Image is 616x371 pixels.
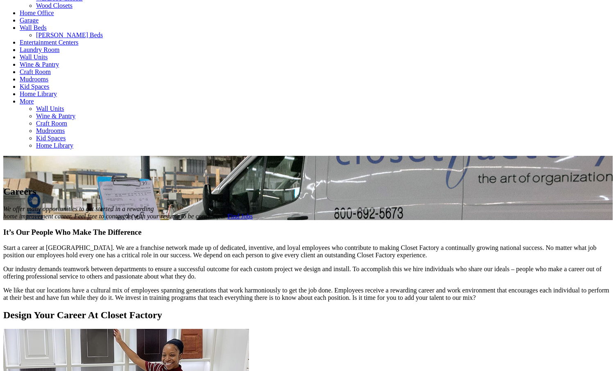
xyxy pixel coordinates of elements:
[3,205,226,220] em: We offer many opportunities to get started in a rewarding home improvement career. Feel free to c...
[3,310,613,321] h2: Design Your Career At Closet Factory
[36,31,103,38] a: [PERSON_NAME] Beds
[3,244,613,259] p: Start a career at [GEOGRAPHIC_DATA]. We are a franchise network made up of dedicated, inventive, ...
[20,61,59,68] a: Wine & Pantry
[20,76,48,83] a: Mudrooms
[3,228,613,237] h3: It’s Our People Who Make The Difference
[20,46,59,53] a: Laundry Room
[36,112,75,119] a: Wine & Pantry
[36,120,67,127] a: Craft Room
[20,24,47,31] a: Wall Beds
[36,105,64,112] a: Wall Units
[227,213,253,220] a: Find Jobs
[20,90,57,97] a: Home Library
[3,186,613,197] h1: Careers
[36,135,66,142] a: Kid Spaces
[20,17,38,24] a: Garage
[20,98,34,105] a: More menu text will display only on big screen
[20,83,49,90] a: Kid Spaces
[36,142,73,149] a: Home Library
[36,2,72,9] a: Wood Closets
[20,39,79,46] a: Entertainment Centers
[36,127,65,134] a: Mudrooms
[20,68,51,75] a: Craft Room
[3,265,613,280] p: Our industry demands teamwork between departments to ensure a successful outcome for each custom ...
[20,9,54,16] a: Home Office
[20,54,48,61] a: Wall Units
[3,287,613,301] p: We like that our locations have a cultural mix of employees spanning generations that work harmon...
